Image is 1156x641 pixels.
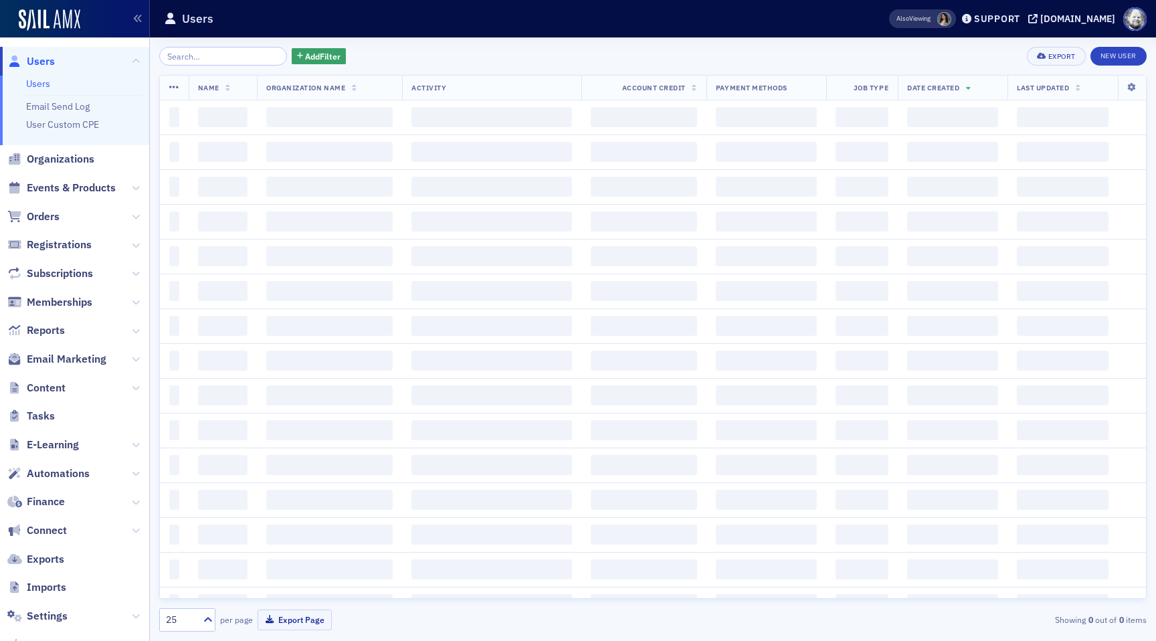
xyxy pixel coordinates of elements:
[411,559,572,579] span: ‌
[166,613,195,627] div: 25
[266,420,393,440] span: ‌
[198,455,248,475] span: ‌
[411,594,572,614] span: ‌
[7,466,90,481] a: Automations
[27,209,60,224] span: Orders
[716,246,817,266] span: ‌
[169,385,179,405] span: ‌
[169,594,179,614] span: ‌
[907,316,998,336] span: ‌
[169,316,179,336] span: ‌
[266,594,393,614] span: ‌
[836,455,888,475] span: ‌
[716,281,817,301] span: ‌
[266,559,393,579] span: ‌
[591,107,697,127] span: ‌
[266,351,393,371] span: ‌
[198,107,248,127] span: ‌
[1017,559,1109,579] span: ‌
[198,559,248,579] span: ‌
[907,420,998,440] span: ‌
[266,281,393,301] span: ‌
[169,490,179,510] span: ‌
[907,559,998,579] span: ‌
[716,211,817,232] span: ‌
[411,142,572,162] span: ‌
[411,281,572,301] span: ‌
[622,83,686,92] span: Account Credit
[1017,490,1109,510] span: ‌
[716,142,817,162] span: ‌
[411,385,572,405] span: ‌
[7,323,65,338] a: Reports
[1017,142,1109,162] span: ‌
[266,525,393,545] span: ‌
[27,295,92,310] span: Memberships
[716,525,817,545] span: ‌
[591,420,697,440] span: ‌
[907,83,959,92] span: Date Created
[1017,83,1069,92] span: Last Updated
[1028,14,1120,23] button: [DOMAIN_NAME]
[266,385,393,405] span: ‌
[266,107,393,127] span: ‌
[591,142,697,162] span: ‌
[7,352,106,367] a: Email Marketing
[1017,420,1109,440] span: ‌
[411,420,572,440] span: ‌
[1040,13,1115,25] div: [DOMAIN_NAME]
[411,83,446,92] span: Activity
[266,490,393,510] span: ‌
[907,490,998,510] span: ‌
[937,12,951,26] span: Jordyn Major
[7,266,93,281] a: Subscriptions
[836,594,888,614] span: ‌
[411,490,572,510] span: ‌
[411,211,572,232] span: ‌
[26,78,50,90] a: Users
[7,409,55,424] a: Tasks
[907,351,998,371] span: ‌
[7,209,60,224] a: Orders
[591,177,697,197] span: ‌
[169,420,179,440] span: ‌
[591,559,697,579] span: ‌
[305,50,341,62] span: Add Filter
[716,107,817,127] span: ‌
[907,177,998,197] span: ‌
[836,525,888,545] span: ‌
[591,246,697,266] span: ‌
[7,552,64,567] a: Exports
[7,295,92,310] a: Memberships
[19,9,80,31] a: SailAMX
[854,83,888,92] span: Job Type
[27,238,92,252] span: Registrations
[169,246,179,266] span: ‌
[1017,351,1109,371] span: ‌
[591,385,697,405] span: ‌
[7,494,65,509] a: Finance
[836,107,888,127] span: ‌
[198,177,248,197] span: ‌
[836,385,888,405] span: ‌
[411,525,572,545] span: ‌
[169,142,179,162] span: ‌
[1017,594,1109,614] span: ‌
[907,455,998,475] span: ‌
[266,177,393,197] span: ‌
[411,351,572,371] span: ‌
[1090,47,1147,66] a: New User
[7,609,68,624] a: Settings
[591,316,697,336] span: ‌
[836,420,888,440] span: ‌
[198,385,248,405] span: ‌
[266,211,393,232] span: ‌
[198,281,248,301] span: ‌
[169,177,179,197] span: ‌
[591,594,697,614] span: ‌
[7,381,66,395] a: Content
[827,614,1147,626] div: Showing out of items
[1117,614,1126,626] strong: 0
[266,142,393,162] span: ‌
[27,580,66,595] span: Imports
